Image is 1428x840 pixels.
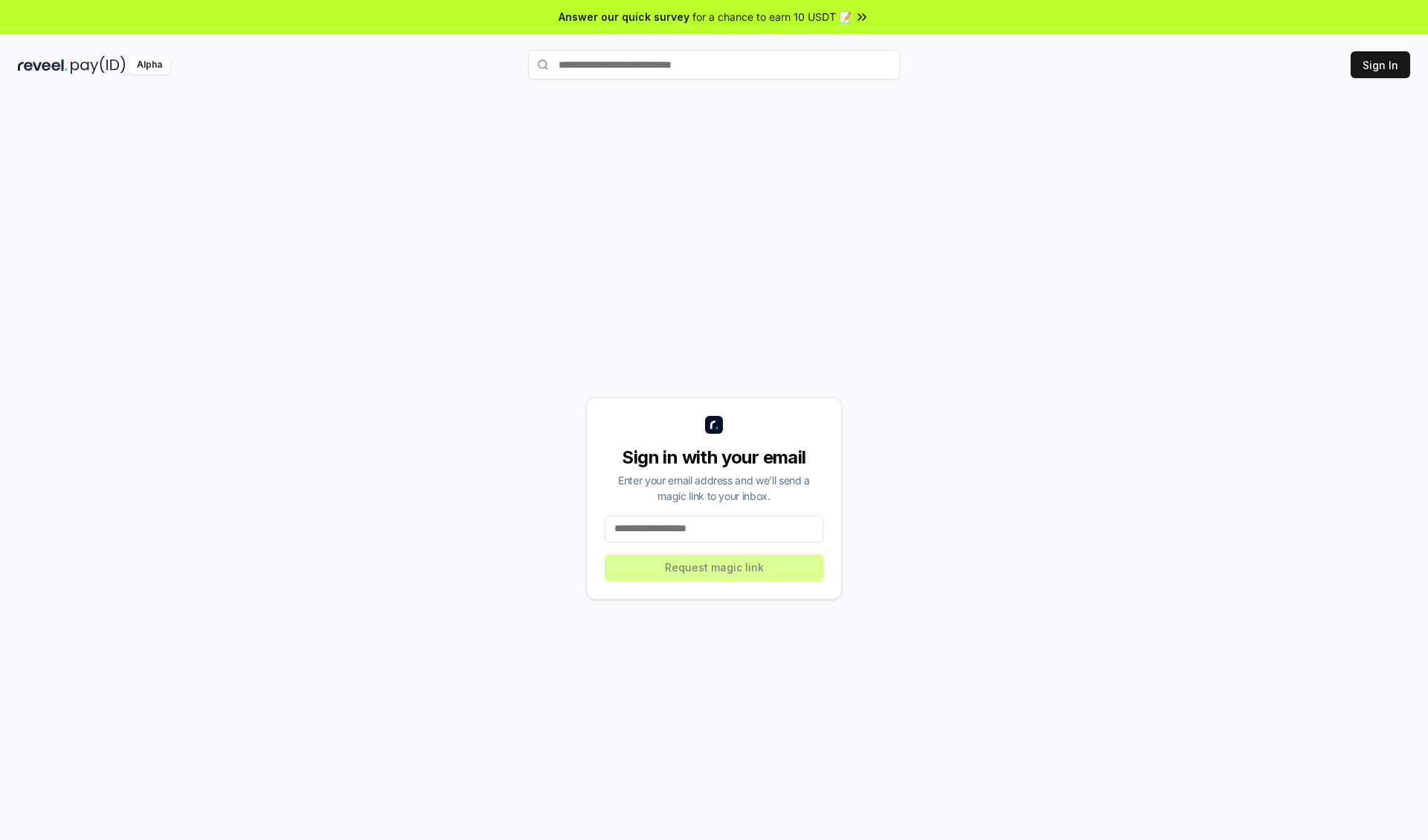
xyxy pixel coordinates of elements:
div: Alpha [129,56,170,74]
div: Sign in with your email [605,446,823,469]
button: Sign In [1351,51,1410,78]
div: Enter your email address and we’ll send a magic link to your inbox. [605,472,823,504]
img: logo_small [705,416,723,434]
img: pay_id [71,56,126,74]
span: for a chance to earn 10 USDT 📝 [692,9,852,25]
img: reveel_dark [18,56,68,74]
span: Answer our quick survey [559,9,689,25]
